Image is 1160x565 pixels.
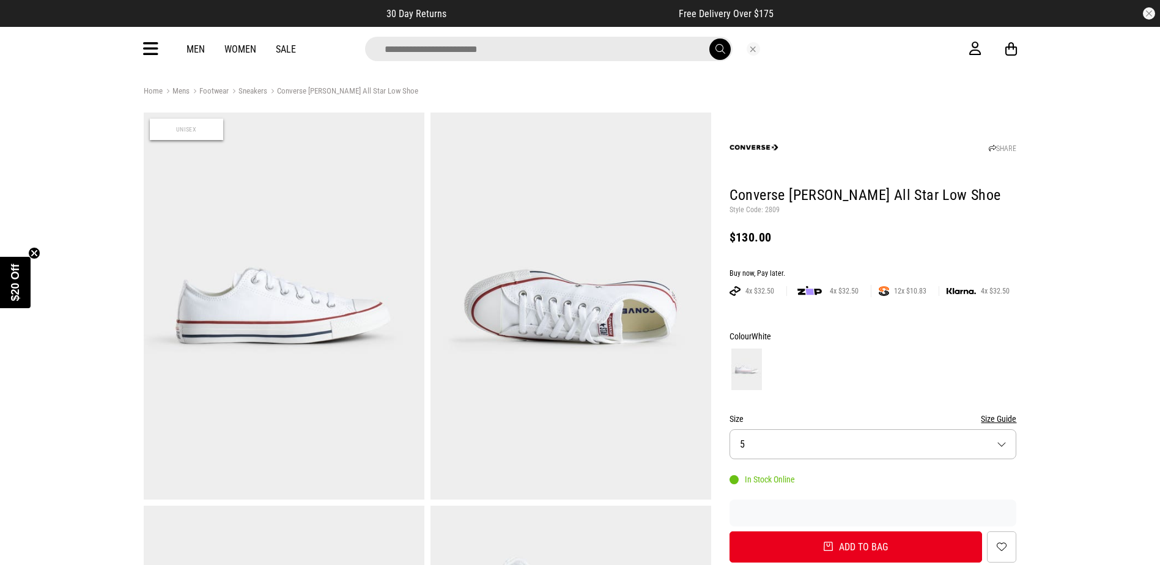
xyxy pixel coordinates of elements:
img: Converse Chuck Taylor All Star Low Shoe in White [144,113,424,500]
span: White [752,331,771,341]
span: 12x $10.83 [889,286,931,296]
span: $20 Off [9,264,21,301]
button: Close search [747,42,760,56]
a: Men [187,43,205,55]
button: Add to bag [730,531,983,563]
a: Women [224,43,256,55]
span: Unisex [150,119,223,140]
img: KLARNA [947,288,976,295]
div: Size [730,412,1017,426]
button: Close teaser [28,247,40,259]
img: Converse Chuck Taylor All Star Low Shoe in White [430,113,711,500]
img: zip [797,285,822,297]
span: 4x $32.50 [741,286,779,296]
button: Size Guide [981,412,1016,426]
a: Sale [276,43,296,55]
span: 4x $32.50 [976,286,1014,296]
a: Mens [163,86,190,98]
img: Converse [730,123,778,172]
img: White [731,349,762,390]
a: Converse [PERSON_NAME] All Star Low Shoe [267,86,418,98]
img: AFTERPAY [730,286,741,296]
span: 30 Day Returns [386,8,446,20]
span: 5 [740,438,745,450]
iframe: Customer reviews powered by Trustpilot [730,507,1017,519]
div: $130.00 [730,230,1017,245]
p: Style Code: 2809 [730,205,1017,215]
span: Free Delivery Over $175 [679,8,774,20]
button: 5 [730,429,1017,459]
div: In Stock Online [730,475,795,484]
div: Colour [730,329,1017,344]
img: SPLITPAY [879,286,889,296]
div: Buy now, Pay later. [730,269,1017,279]
a: Footwear [190,86,229,98]
iframe: Customer reviews powered by Trustpilot [471,7,654,20]
a: SHARE [989,144,1016,153]
span: 4x $32.50 [825,286,863,296]
a: Sneakers [229,86,267,98]
h1: Converse [PERSON_NAME] All Star Low Shoe [730,186,1017,205]
a: Home [144,86,163,95]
